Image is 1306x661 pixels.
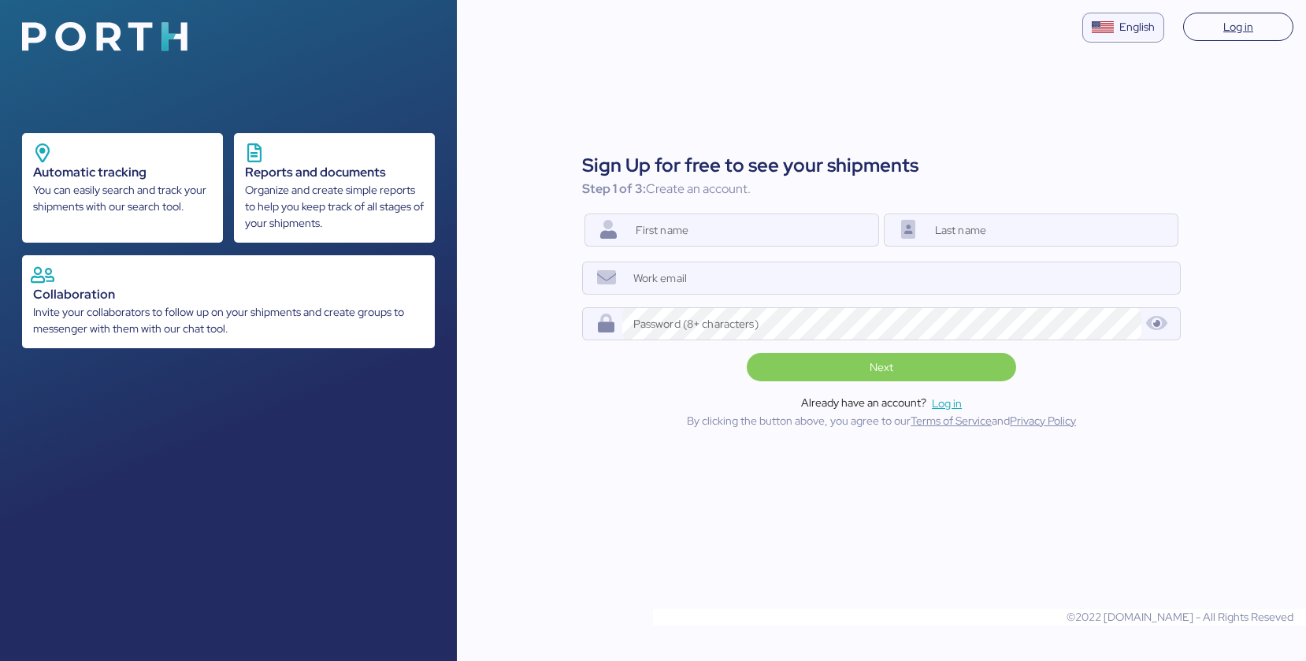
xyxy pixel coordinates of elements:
a: Log in [1183,13,1293,41]
div: Reports and documents [245,163,424,182]
div: Automatic tracking [33,163,212,182]
span: Already have an account? [801,395,926,411]
input: First name [625,214,879,246]
span: Privacy Policy [1010,414,1076,428]
div: Organize and create simple reports to help you keep track of all stages of your shipments. [245,182,424,232]
div: Collaboration [33,285,424,304]
span: Create an account. [646,180,751,197]
input: Work email [622,262,1181,294]
span: Next [870,358,893,377]
span: Sign Up for free to see your shipments [582,151,1181,180]
div: Invite your collaborators to follow up on your shipments and create groups to messenger with them... [33,304,424,337]
span: Step 1 of 3: [582,180,646,197]
div: You can easily search and track your shipments with our search tool. [33,182,212,215]
input: Password (8+ characters) [622,308,1141,340]
span: Terms of Service [911,414,992,428]
p: ©2022 [DOMAIN_NAME] - All Rights Reseved [653,609,1293,626]
input: Last name [924,214,1178,246]
a: Log in [932,394,962,413]
span: and [992,414,1010,428]
button: Next [747,353,1016,381]
span: Log in [1223,17,1253,36]
span: By clicking the button above, you agree to our [687,414,911,428]
div: English [1120,19,1156,35]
